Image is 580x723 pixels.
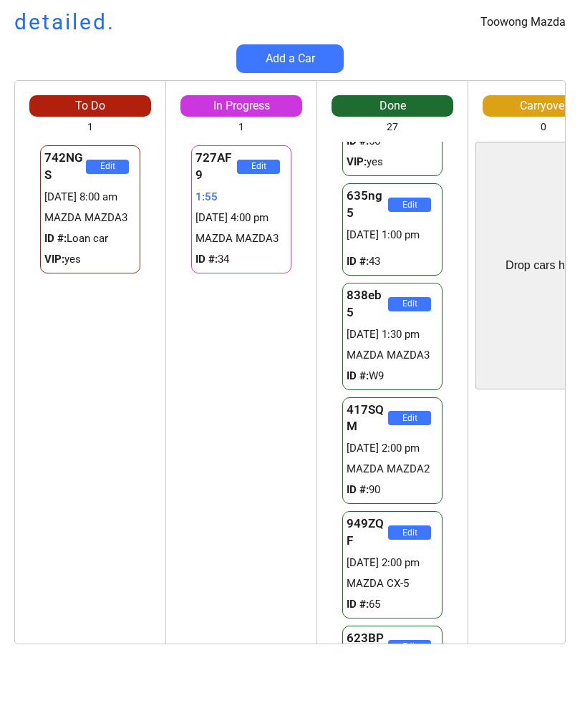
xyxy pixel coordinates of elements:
[195,252,287,267] div: 34
[195,253,218,266] strong: ID #:
[87,120,93,135] div: 1
[236,44,344,73] button: Add a Car
[347,135,369,147] strong: ID #:
[347,134,438,149] div: 56
[347,598,369,611] strong: ID #:
[195,150,237,184] div: 727AF9
[347,597,438,612] div: 65
[347,369,438,384] div: W9
[347,327,438,342] div: [DATE] 1:30 pm
[195,231,287,246] div: MAZDA MAZDA3
[347,228,438,243] div: [DATE] 1:00 pm
[388,297,431,311] button: Edit
[29,98,151,114] div: To Do
[44,231,136,246] div: Loan car
[388,411,431,425] button: Edit
[347,630,388,664] div: 623BP4
[347,441,438,456] div: [DATE] 2:00 pm
[388,198,431,212] button: Edit
[347,515,388,550] div: 949ZQF
[347,348,438,363] div: MAZDA MAZDA3
[347,188,388,222] div: 635ng5
[347,255,369,268] strong: ID #:
[238,120,244,135] div: 1
[347,254,438,269] div: 43
[347,155,367,168] strong: VIP:
[237,160,280,174] button: Edit
[347,287,388,321] div: 838eb5
[347,576,438,591] div: MAZDA CX-5
[14,7,115,37] h1: detailed.
[388,525,431,540] button: Edit
[347,402,388,436] div: 417SQM
[541,120,546,135] div: 0
[44,252,136,267] div: yes
[347,155,438,170] div: yes
[347,462,438,477] div: MAZDA MAZDA2
[195,190,287,205] div: 1:55
[86,160,129,174] button: Edit
[195,210,287,225] div: [DATE] 4:00 pm
[480,14,566,30] div: Toowong Mazda
[347,555,438,571] div: [DATE] 2:00 pm
[347,483,369,496] strong: ID #:
[387,120,398,135] div: 27
[44,210,136,225] div: MAZDA MAZDA3
[332,98,453,114] div: Done
[388,640,431,654] button: Edit
[347,482,438,498] div: 90
[44,232,67,245] strong: ID #:
[180,98,302,114] div: In Progress
[347,369,369,382] strong: ID #:
[44,190,136,205] div: [DATE] 8:00 am
[44,150,86,184] div: 742NGS
[44,253,64,266] strong: VIP:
